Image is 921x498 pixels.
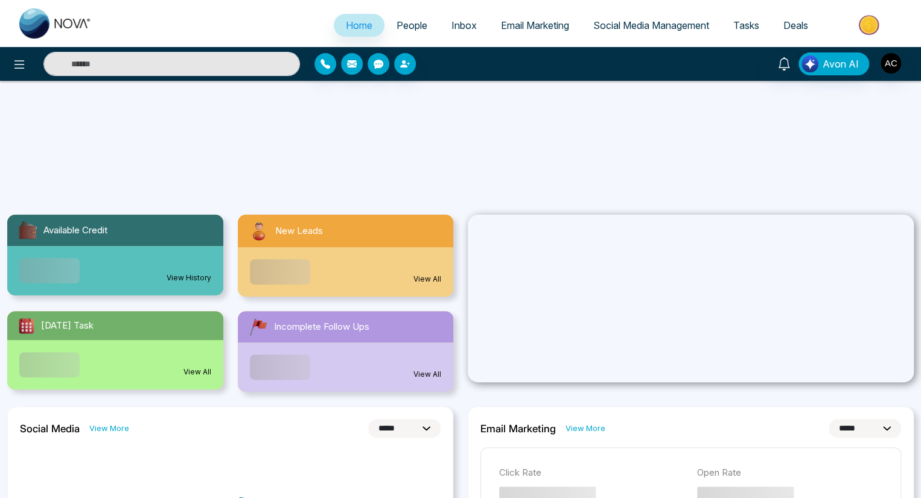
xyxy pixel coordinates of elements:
[231,215,461,297] a: New LeadsView All
[247,219,270,242] img: newLeads.svg
[499,466,685,480] p: Click Rate
[801,55,818,72] img: Lead Flow
[397,19,427,31] span: People
[346,19,372,31] span: Home
[17,219,39,241] img: availableCredit.svg
[334,14,384,37] a: Home
[798,52,869,75] button: Avon AI
[697,466,883,480] p: Open Rate
[41,319,94,333] span: [DATE] Task
[721,14,771,37] a: Tasks
[17,316,36,335] img: todayTask.svg
[183,367,211,377] a: View All
[247,316,269,338] img: followUps.svg
[439,14,489,37] a: Inbox
[501,19,569,31] span: Email Marketing
[823,57,859,71] span: Avon AI
[274,320,369,334] span: Incomplete Follow Ups
[881,53,901,74] img: User Avatar
[581,14,721,37] a: Social Media Management
[566,423,605,434] a: View More
[384,14,439,37] a: People
[783,19,808,31] span: Deals
[733,19,759,31] span: Tasks
[231,311,461,392] a: Incomplete Follow UpsView All
[451,19,477,31] span: Inbox
[167,273,211,283] a: View History
[275,224,323,238] span: New Leads
[413,274,441,285] a: View All
[593,19,709,31] span: Social Media Management
[826,11,914,39] img: Market-place.gif
[19,8,92,39] img: Nova CRM Logo
[413,369,441,380] a: View All
[771,14,820,37] a: Deals
[480,423,556,435] h2: Email Marketing
[20,423,80,435] h2: Social Media
[89,423,129,434] a: View More
[43,224,107,238] span: Available Credit
[489,14,581,37] a: Email Marketing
